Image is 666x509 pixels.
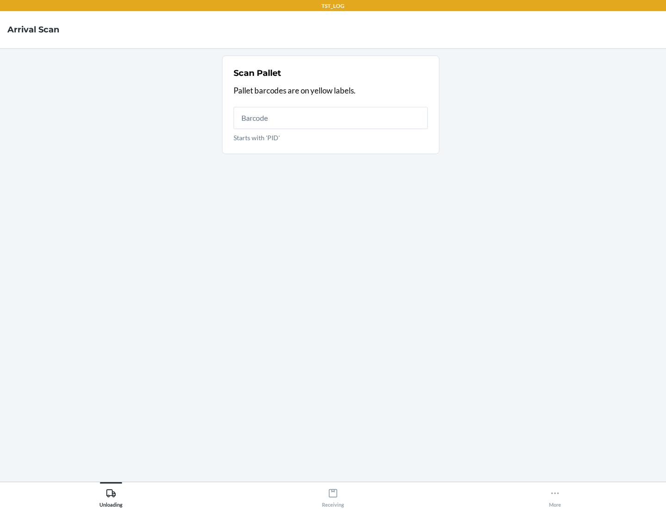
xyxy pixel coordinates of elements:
button: More [444,482,666,508]
div: More [549,484,561,508]
p: Starts with 'PID' [234,133,428,143]
h2: Scan Pallet [234,67,281,79]
div: Unloading [99,484,123,508]
p: TST_LOG [321,2,345,10]
button: Receiving [222,482,444,508]
p: Pallet barcodes are on yellow labels. [234,85,428,97]
input: Starts with 'PID' [234,107,428,129]
div: Receiving [322,484,344,508]
h4: Arrival Scan [7,24,59,36]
